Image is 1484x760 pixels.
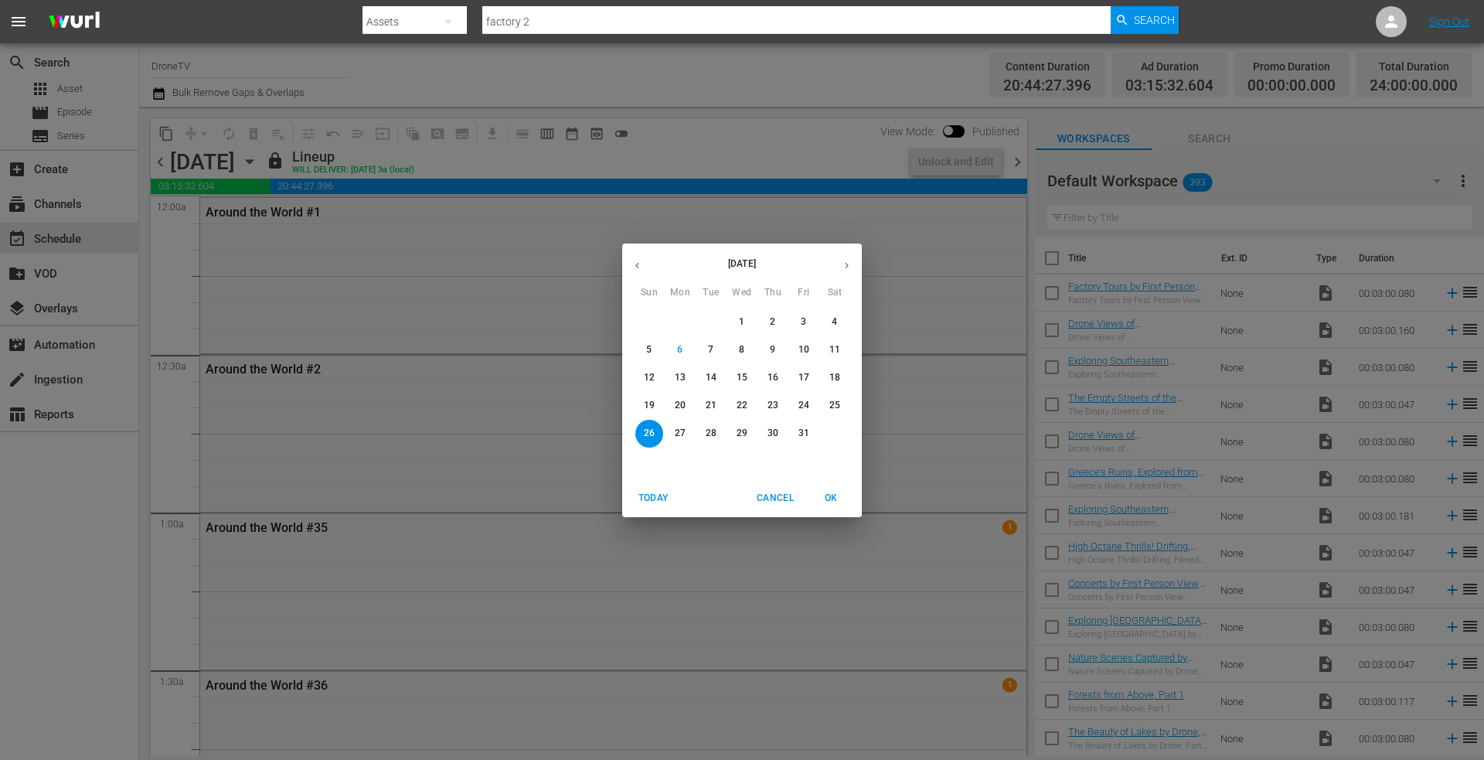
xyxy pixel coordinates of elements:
button: 29 [728,420,756,448]
button: 6 [666,336,694,364]
p: 2 [770,315,775,329]
span: menu [9,12,28,31]
p: 27 [675,427,686,440]
button: 26 [635,420,663,448]
button: 4 [821,308,849,336]
p: 3 [801,315,806,329]
button: 10 [790,336,818,364]
button: 8 [728,336,756,364]
span: Tue [697,285,725,301]
p: 12 [644,371,655,384]
button: 18 [821,364,849,392]
button: 15 [728,364,756,392]
button: 23 [759,392,787,420]
span: Wed [728,285,756,301]
p: 8 [739,343,744,356]
p: 19 [644,399,655,412]
button: 30 [759,420,787,448]
button: 17 [790,364,818,392]
span: Sat [821,285,849,301]
button: 28 [697,420,725,448]
button: Cancel [751,486,800,511]
span: Thu [759,285,787,301]
button: 3 [790,308,818,336]
p: 1 [739,315,744,329]
p: 26 [644,427,655,440]
p: 31 [798,427,809,440]
p: [DATE] [652,257,832,271]
p: 5 [646,343,652,356]
button: 5 [635,336,663,364]
button: 11 [821,336,849,364]
span: Fri [790,285,818,301]
p: 9 [770,343,775,356]
p: 23 [768,399,778,412]
p: 13 [675,371,686,384]
button: 19 [635,392,663,420]
p: 29 [737,427,747,440]
p: 25 [829,399,840,412]
p: 15 [737,371,747,384]
button: 21 [697,392,725,420]
button: 31 [790,420,818,448]
a: Sign Out [1429,15,1469,28]
button: OK [806,486,856,511]
p: 17 [798,371,809,384]
p: 7 [708,343,713,356]
button: 22 [728,392,756,420]
button: 7 [697,336,725,364]
p: 20 [675,399,686,412]
p: 30 [768,427,778,440]
span: Today [635,490,672,506]
span: Sun [635,285,663,301]
p: 18 [829,371,840,384]
img: ans4CAIJ8jUAAAAAAAAAAAAAAAAAAAAAAAAgQb4GAAAAAAAAAAAAAAAAAAAAAAAAJMjXAAAAAAAAAAAAAAAAAAAAAAAAgAT5G... [37,4,111,40]
button: 24 [790,392,818,420]
p: 4 [832,315,837,329]
button: Today [628,486,678,511]
p: 14 [706,371,716,384]
p: 11 [829,343,840,356]
button: 25 [821,392,849,420]
button: 9 [759,336,787,364]
button: 16 [759,364,787,392]
p: 6 [677,343,682,356]
button: 14 [697,364,725,392]
p: 24 [798,399,809,412]
button: 27 [666,420,694,448]
p: 21 [706,399,716,412]
button: 20 [666,392,694,420]
span: Search [1134,6,1175,34]
p: 10 [798,343,809,356]
p: 22 [737,399,747,412]
button: 2 [759,308,787,336]
button: 12 [635,364,663,392]
button: 13 [666,364,694,392]
span: OK [812,490,849,506]
span: Cancel [757,490,794,506]
p: 16 [768,371,778,384]
button: 1 [728,308,756,336]
span: Mon [666,285,694,301]
p: 28 [706,427,716,440]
